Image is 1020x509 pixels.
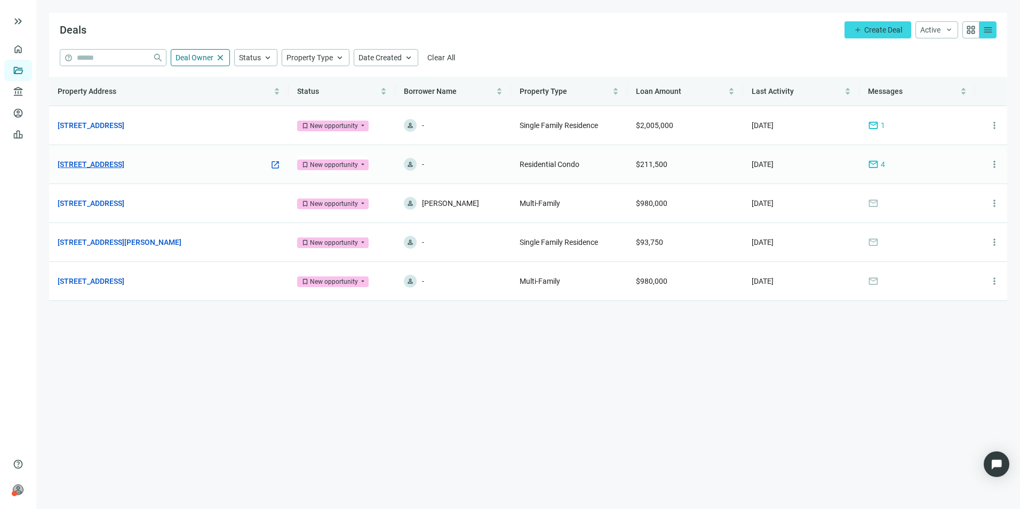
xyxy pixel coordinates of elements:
button: more_vert [984,193,1005,214]
span: mail [868,120,879,131]
span: mail [868,198,879,209]
span: [DATE] [752,238,774,246]
span: help [13,459,23,470]
span: Messages [868,87,903,96]
span: keyboard_arrow_up [263,53,273,62]
span: Last Activity [752,87,794,96]
span: Deal Owner [176,53,213,62]
span: 1 [881,120,885,131]
span: Property Address [58,87,116,96]
button: Activekeyboard_arrow_down [915,21,958,38]
span: [DATE] [752,199,774,208]
div: New opportunity [310,121,358,131]
div: New opportunity [310,237,358,248]
a: [STREET_ADDRESS] [58,197,124,209]
button: more_vert [984,232,1005,253]
span: more_vert [989,276,1000,287]
span: menu [983,25,993,35]
span: Status [239,53,261,62]
span: Status [297,87,319,96]
span: close [216,53,225,62]
span: bookmark [301,161,309,169]
button: Clear All [423,49,460,66]
span: person [407,161,414,168]
span: person [407,200,414,207]
span: more_vert [989,198,1000,209]
span: 4 [881,158,885,170]
span: bookmark [301,239,309,246]
a: [STREET_ADDRESS][PERSON_NAME] [58,236,181,248]
button: addCreate Deal [844,21,911,38]
span: $980,000 [636,199,667,208]
span: help [65,54,73,62]
span: Single Family Residence [520,238,598,246]
button: more_vert [984,271,1005,292]
a: [STREET_ADDRESS] [58,275,124,287]
span: $2,005,000 [636,121,673,130]
span: grid_view [966,25,976,35]
a: [STREET_ADDRESS] [58,158,124,170]
span: mail [868,237,879,248]
span: [DATE] [752,277,774,285]
span: Date Created [358,53,402,62]
span: Residential Condo [520,160,579,169]
span: more_vert [989,237,1000,248]
span: mail [868,159,879,170]
span: more_vert [989,120,1000,131]
span: Loan Amount [636,87,681,96]
span: - [422,275,424,288]
span: [PERSON_NAME] [422,197,479,210]
span: - [422,236,424,249]
span: Multi-Family [520,199,560,208]
span: person [407,238,414,246]
span: - [422,158,424,171]
span: Create Deal [864,26,902,34]
span: person [13,484,23,495]
span: [DATE] [752,160,774,169]
div: Open Intercom Messenger [984,451,1009,477]
span: - [422,119,424,132]
div: New opportunity [310,276,358,287]
span: keyboard_arrow_up [335,53,345,62]
button: more_vert [984,154,1005,175]
span: $211,500 [636,160,667,169]
button: keyboard_double_arrow_right [12,15,25,28]
span: Single Family Residence [520,121,598,130]
div: New opportunity [310,160,358,170]
span: bookmark [301,278,309,285]
span: add [854,26,862,34]
a: open_in_new [270,160,280,171]
span: Active [920,26,941,34]
span: keyboard_arrow_down [945,26,953,34]
span: person [407,122,414,129]
span: [DATE] [752,121,774,130]
span: Property Type [520,87,567,96]
span: person [407,277,414,285]
span: Property Type [286,53,333,62]
span: open_in_new [270,160,280,170]
a: [STREET_ADDRESS] [58,120,124,131]
span: $980,000 [636,277,667,285]
span: keyboard_arrow_up [404,53,413,62]
span: Multi-Family [520,277,560,285]
button: more_vert [984,115,1005,136]
span: bookmark [301,122,309,130]
span: Borrower Name [404,87,457,96]
span: account_balance [13,86,20,97]
span: Clear All [427,53,456,62]
span: bookmark [301,200,309,208]
span: mail [868,276,879,287]
span: $93,750 [636,238,663,246]
span: more_vert [989,159,1000,170]
div: New opportunity [310,198,358,209]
